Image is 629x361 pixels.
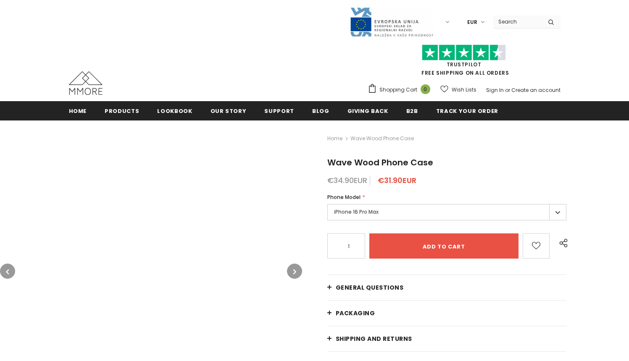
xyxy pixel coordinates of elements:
[69,107,87,115] span: Home
[447,61,482,68] a: Trustpilot
[406,107,418,115] span: B2B
[312,101,329,120] a: Blog
[157,101,192,120] a: Lookbook
[336,283,404,292] span: General Questions
[493,16,542,28] input: Search Site
[436,107,498,115] span: Track your order
[327,175,367,186] span: €34.90EUR
[211,101,247,120] a: Our Story
[368,84,434,96] a: Shopping Cart 0
[105,101,139,120] a: Products
[378,175,416,186] span: €31.90EUR
[369,233,518,259] input: Add to cart
[486,86,504,94] a: Sign In
[327,275,567,300] a: General Questions
[452,86,476,94] span: Wish Lists
[422,44,506,61] img: Trust Pilot Stars
[347,101,388,120] a: Giving back
[336,335,412,343] span: Shipping and returns
[511,86,561,94] a: Create an account
[69,101,87,120] a: Home
[327,133,342,144] a: Home
[436,101,498,120] a: Track your order
[327,157,433,168] span: Wave Wood Phone Case
[211,107,247,115] span: Our Story
[350,7,434,37] img: Javni Razpis
[421,84,430,94] span: 0
[157,107,192,115] span: Lookbook
[327,204,567,220] label: iPhone 16 Pro Max
[505,86,510,94] span: or
[350,133,414,144] span: Wave Wood Phone Case
[347,107,388,115] span: Giving back
[327,194,361,201] span: Phone Model
[105,107,139,115] span: Products
[467,18,477,26] span: EUR
[312,107,329,115] span: Blog
[69,71,103,95] img: MMORE Cases
[350,18,434,25] a: Javni Razpis
[264,107,294,115] span: support
[379,86,417,94] span: Shopping Cart
[264,101,294,120] a: support
[336,309,375,317] span: PACKAGING
[327,301,567,326] a: PACKAGING
[406,101,418,120] a: B2B
[440,82,476,97] a: Wish Lists
[327,326,567,351] a: Shipping and returns
[368,48,561,76] span: FREE SHIPPING ON ALL ORDERS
